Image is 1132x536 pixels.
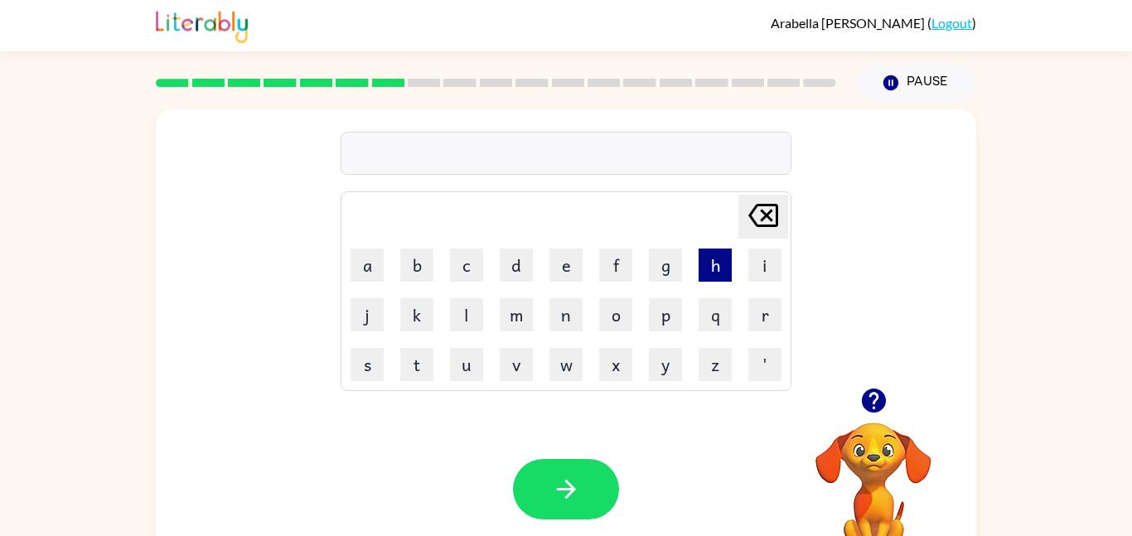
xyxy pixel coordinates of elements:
button: k [400,298,433,331]
button: e [549,249,583,282]
button: z [699,348,732,381]
button: w [549,348,583,381]
button: g [649,249,682,282]
button: m [500,298,533,331]
button: b [400,249,433,282]
button: j [351,298,384,331]
span: Arabella [PERSON_NAME] [771,15,927,31]
button: f [599,249,632,282]
button: ' [748,348,781,381]
button: v [500,348,533,381]
div: ( ) [771,15,976,31]
button: d [500,249,533,282]
button: p [649,298,682,331]
button: r [748,298,781,331]
button: Pause [856,64,976,102]
button: x [599,348,632,381]
button: n [549,298,583,331]
button: y [649,348,682,381]
button: o [599,298,632,331]
a: Logout [931,15,972,31]
button: t [400,348,433,381]
button: s [351,348,384,381]
button: h [699,249,732,282]
button: l [450,298,483,331]
button: u [450,348,483,381]
button: q [699,298,732,331]
button: i [748,249,781,282]
img: Literably [156,7,248,43]
button: a [351,249,384,282]
button: c [450,249,483,282]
